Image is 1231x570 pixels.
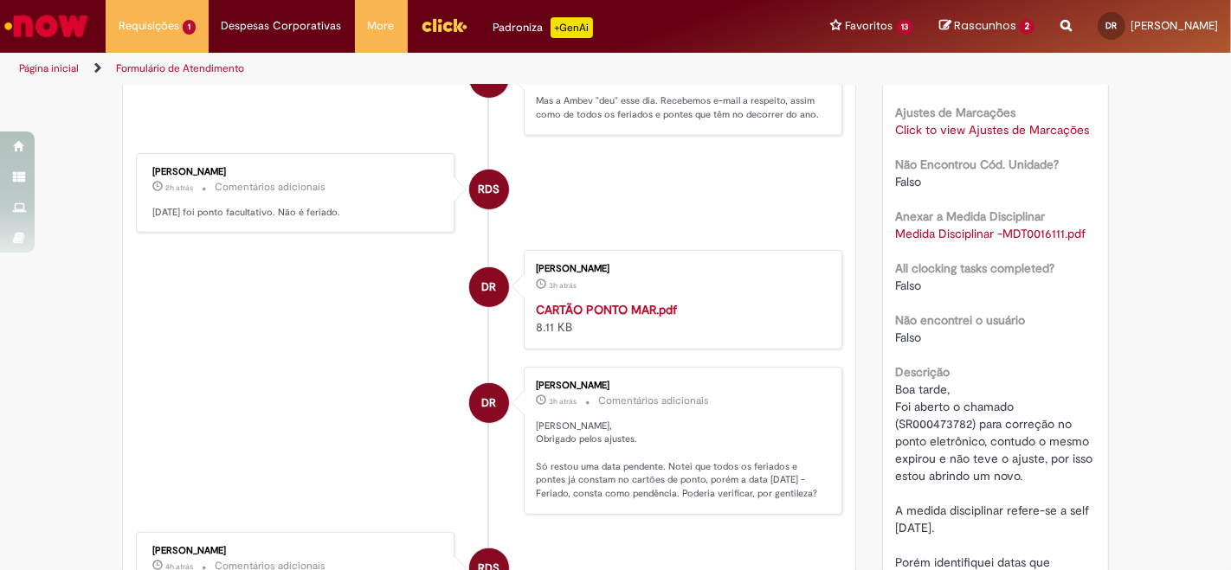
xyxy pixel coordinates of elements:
span: Ajuste De Marcação - Ponto com período Fechado [896,53,1081,86]
p: [PERSON_NAME], Obrigado pelos ajustes. Só restou uma data pendente. Notei que todos os feriados e... [536,419,824,501]
time: 29/08/2025 14:32:44 [549,280,577,291]
span: DR [481,382,496,424]
span: More [368,17,395,35]
a: Click to view Ajustes de Marcações [896,122,1090,138]
b: Não Encontrou Cód. Unidade? [896,157,1060,172]
time: 29/08/2025 15:33:35 [165,183,193,193]
small: Comentários adicionais [215,180,325,195]
span: Rascunhos [954,17,1016,34]
div: [PERSON_NAME] [536,381,824,391]
span: 3h atrás [549,396,577,407]
span: Despesas Corporativas [222,17,342,35]
p: [DATE] foi ponto facultativo. Não é feriado. [152,206,441,220]
div: Raquel De Souza [469,170,509,209]
a: Rascunhos [939,18,1034,35]
span: 13 [897,20,914,35]
div: Diogo Kano Tavares Da Rocha [469,383,509,423]
span: 3h atrás [549,280,577,291]
div: [PERSON_NAME] [152,167,441,177]
span: Favoritos [846,17,893,35]
span: 2 [1019,19,1034,35]
span: Falso [896,174,922,189]
b: Anexar a Medida Disciplinar [896,208,1046,224]
span: Falso [896,330,922,345]
time: 29/08/2025 14:31:28 [549,396,577,407]
a: Formulário de Atendimento [116,61,244,75]
a: Download de Medida Disciplinar -MDT0016111.pdf [896,226,1086,241]
span: Falso [896,278,922,293]
span: RDS [478,169,499,210]
div: 8.11 KB [536,301,824,336]
img: ServiceNow [2,9,91,43]
small: Comentários adicionais [598,394,709,408]
p: +GenAi [551,17,593,38]
ul: Trilhas de página [13,53,808,85]
a: Página inicial [19,61,79,75]
b: Descrição [896,364,951,380]
div: Padroniza [493,17,593,38]
div: [PERSON_NAME] [152,546,441,556]
p: Mas a Ambev "deu" esse dia. Recebemos e-mail a respeito, assim como de todos os feriados e pontes... [536,94,824,121]
b: Ajustes de Marcações [896,105,1016,120]
b: Não encontrei o usuário [896,312,1026,328]
span: 2h atrás [165,183,193,193]
div: [PERSON_NAME] [536,264,824,274]
span: DR [481,266,496,308]
b: All clocking tasks completed? [896,260,1055,276]
span: Requisições [119,17,179,35]
span: DR [1106,20,1118,31]
img: click_logo_yellow_360x200.png [421,12,467,38]
div: Diogo Kano Tavares Da Rocha [469,267,509,307]
a: CARTÃO PONTO MAR.pdf [536,302,677,317]
span: [PERSON_NAME] [1131,18,1218,33]
span: 1 [183,20,196,35]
